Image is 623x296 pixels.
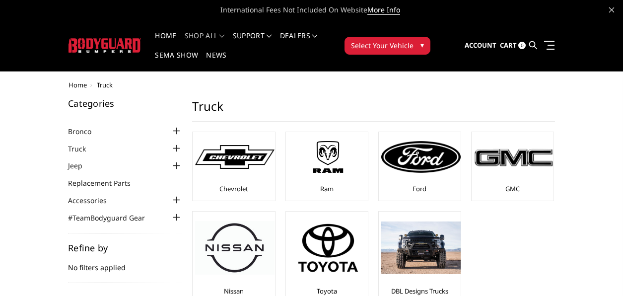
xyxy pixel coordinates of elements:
[68,178,143,188] a: Replacement Parts
[219,184,248,193] a: Chevrolet
[391,287,448,296] a: DBL Designs Trucks
[68,213,157,223] a: #TeamBodyguard Gear
[345,37,430,55] button: Select Your Vehicle
[500,41,517,50] span: Cart
[420,40,424,50] span: ▾
[280,32,318,52] a: Dealers
[465,41,496,50] span: Account
[367,5,400,15] a: More Info
[320,184,334,193] a: Ram
[155,52,198,71] a: SEMA Show
[68,243,182,252] h5: Refine by
[505,184,520,193] a: GMC
[68,126,104,137] a: Bronco
[413,184,426,193] a: Ford
[518,42,526,49] span: 0
[68,243,182,283] div: No filters applied
[233,32,272,52] a: Support
[192,99,555,122] h1: Truck
[68,160,95,171] a: Jeep
[68,195,119,206] a: Accessories
[500,32,526,59] a: Cart 0
[317,287,337,296] a: Toyota
[465,32,496,59] a: Account
[224,287,244,296] a: Nissan
[68,144,98,154] a: Truck
[69,80,87,89] a: Home
[155,32,176,52] a: Home
[206,52,226,71] a: News
[69,38,141,53] img: BODYGUARD BUMPERS
[97,80,113,89] span: Truck
[351,40,414,51] span: Select Your Vehicle
[68,99,182,108] h5: Categories
[185,32,225,52] a: shop all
